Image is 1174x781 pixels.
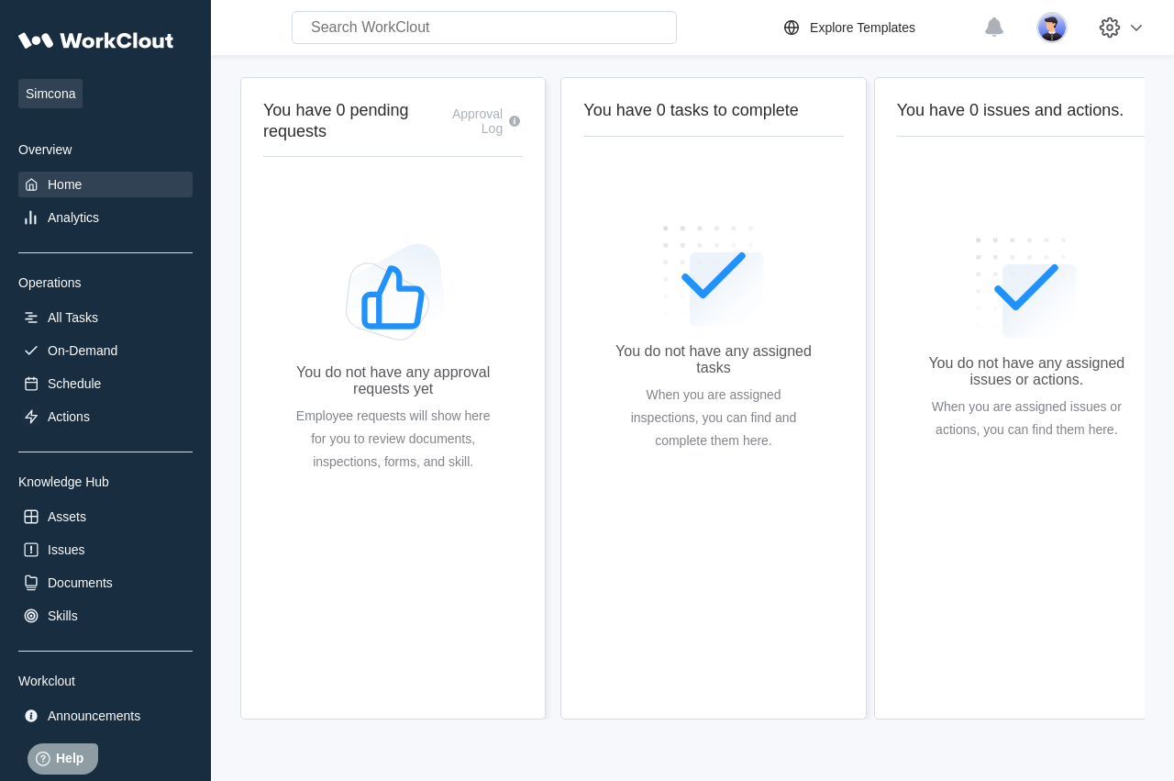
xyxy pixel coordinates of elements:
[897,100,1157,121] h2: You have 0 issues and actions.
[18,371,193,396] a: Schedule
[18,172,193,197] a: Home
[613,384,814,452] div: When you are assigned inspections, you can find and complete them here.
[48,409,90,424] div: Actions
[583,100,843,121] h2: You have 0 tasks to complete
[18,570,193,596] a: Documents
[293,364,493,397] div: You do not have any approval requests yet
[781,17,974,39] a: Explore Templates
[18,474,193,489] div: Knowledge Hub
[18,305,193,330] a: All Tasks
[18,205,193,230] a: Analytics
[48,177,82,192] div: Home
[48,708,140,723] div: Announcements
[48,608,78,623] div: Skills
[48,509,86,524] div: Assets
[18,537,193,563] a: Issues
[18,338,193,363] a: On-Demand
[18,603,193,629] a: Skills
[48,575,113,590] div: Documents
[263,100,440,141] h2: You have 0 pending requests
[18,142,193,157] div: Overview
[440,106,503,136] div: Approval Log
[48,210,99,225] div: Analytics
[18,703,193,729] a: Announcements
[48,376,101,391] div: Schedule
[18,504,193,530] a: Assets
[293,405,493,474] div: Employee requests will show here for you to review documents, inspections, forms, and skill.
[1036,12,1068,43] img: user-5.png
[48,542,84,557] div: Issues
[48,310,98,325] div: All Tasks
[48,343,117,358] div: On-Demand
[613,343,814,376] div: You do not have any assigned tasks
[292,11,677,44] input: Search WorkClout
[18,674,193,688] div: Workclout
[18,275,193,290] div: Operations
[810,20,915,35] div: Explore Templates
[18,79,83,108] span: Simcona
[926,355,1127,388] div: You do not have any assigned issues or actions.
[926,396,1127,441] div: When you are assigned issues or actions, you can find them here.
[18,404,193,430] a: Actions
